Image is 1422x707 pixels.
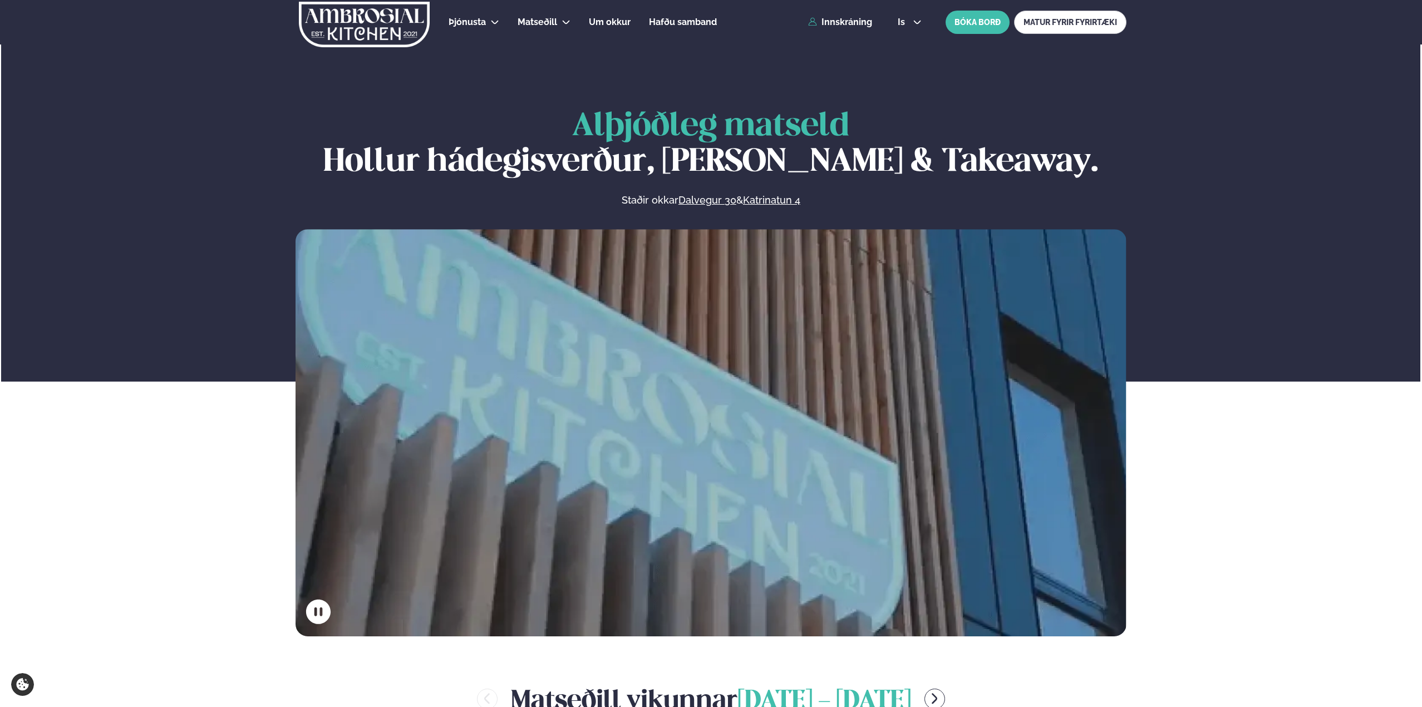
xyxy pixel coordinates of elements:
[678,194,736,207] a: Dalvegur 30
[1014,11,1126,34] a: MATUR FYRIR FYRIRTÆKI
[518,16,557,29] a: Matseðill
[946,11,1010,34] button: BÓKA BORÐ
[589,17,631,27] span: Um okkur
[589,16,631,29] a: Um okkur
[449,17,486,27] span: Þjónusta
[572,111,849,142] span: Alþjóðleg matseld
[808,17,872,27] a: Innskráning
[298,2,431,47] img: logo
[500,194,921,207] p: Staðir okkar &
[649,16,717,29] a: Hafðu samband
[889,18,931,27] button: is
[11,673,34,696] a: Cookie settings
[449,16,486,29] a: Þjónusta
[743,194,800,207] a: Katrinatun 4
[649,17,717,27] span: Hafðu samband
[296,109,1126,180] h1: Hollur hádegisverður, [PERSON_NAME] & Takeaway.
[898,18,908,27] span: is
[518,17,557,27] span: Matseðill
